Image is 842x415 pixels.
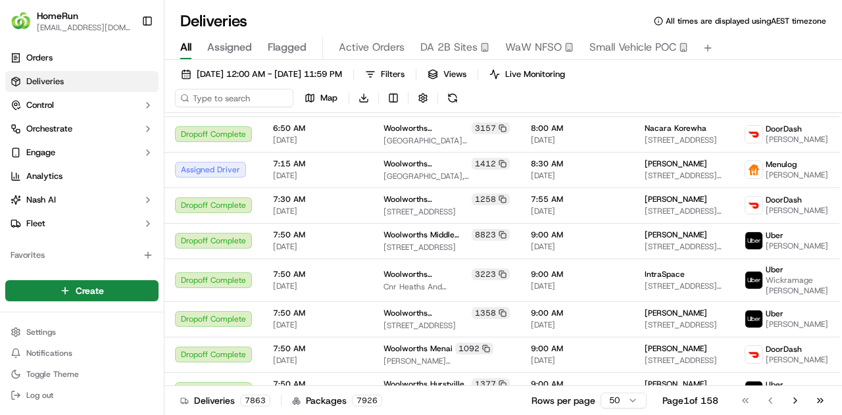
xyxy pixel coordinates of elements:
[273,343,362,354] span: 7:50 AM
[8,289,106,312] a: 📗Knowledge Base
[37,9,78,22] button: HomeRun
[472,193,510,205] div: 1258
[766,264,783,275] span: Uber
[472,268,510,280] div: 3223
[531,269,624,280] span: 9:00 AM
[420,39,478,55] span: DA 2B Sites
[299,89,343,107] button: Map
[5,365,159,383] button: Toggle Theme
[116,239,143,250] span: [DATE]
[766,308,783,319] span: Uber
[766,241,828,251] span: [PERSON_NAME]
[505,39,562,55] span: WaW NFSO
[766,319,828,330] span: [PERSON_NAME]
[645,170,724,181] span: [STREET_ADDRESS][PERSON_NAME]
[532,394,595,407] p: Rows per page
[384,320,510,331] span: [STREET_ADDRESS]
[384,207,510,217] span: [STREET_ADDRESS]
[766,124,802,134] span: DoorDash
[240,395,270,406] div: 7863
[273,269,362,280] span: 7:50 AM
[175,65,348,84] button: [DATE] 12:00 AM - [DATE] 11:59 PM
[455,343,493,354] div: 1092
[766,354,828,365] span: [PERSON_NAME]
[745,310,762,328] img: uber-new-logo.jpeg
[5,386,159,404] button: Log out
[352,395,382,406] div: 7926
[472,158,510,170] div: 1412
[531,343,624,354] span: 9:00 AM
[139,204,166,214] span: [DATE]
[131,318,159,328] span: Pylon
[645,123,706,134] span: Nacara Korewha
[124,294,211,307] span: API Documentation
[273,123,362,134] span: 6:50 AM
[384,242,510,253] span: [STREET_ADDRESS]
[531,194,624,205] span: 7:55 AM
[28,126,51,149] img: 8016278978528_b943e370aa5ada12b00a_72.png
[11,11,32,32] img: HomeRun
[745,272,762,289] img: uber-new-logo.jpeg
[111,295,122,306] div: 💻
[320,92,337,104] span: Map
[273,281,362,291] span: [DATE]
[5,189,159,210] button: Nash AI
[472,122,510,134] div: 3157
[384,343,453,354] span: Woolworths Menai
[384,123,469,134] span: Woolworths [PERSON_NAME] Metro
[745,381,762,399] img: uber-new-logo.jpeg
[645,206,724,216] span: [STREET_ADDRESS][PERSON_NAME]
[5,5,136,37] button: HomeRunHomeRun[EMAIL_ADDRESS][DOMAIN_NAME]
[26,348,72,358] span: Notifications
[273,135,362,145] span: [DATE]
[175,89,293,107] input: Type to search
[224,130,239,145] button: Start new chat
[26,327,56,337] span: Settings
[41,204,130,214] span: [PERSON_NAME] Deep
[106,289,216,312] a: 💻API Documentation
[26,218,45,230] span: Fleet
[13,295,24,306] div: 📗
[26,240,37,251] img: 1736555255976-a54dd68f-1ca7-489b-9aae-adbdc363a1c4
[745,346,762,363] img: doordash_logo_v2.png
[766,159,797,170] span: Menulog
[93,317,159,328] a: Powered byPylon
[26,294,101,307] span: Knowledge Base
[13,13,39,39] img: Nash
[5,213,159,234] button: Fleet
[26,194,56,206] span: Nash AI
[766,275,828,296] span: Wickramage [PERSON_NAME]
[5,323,159,341] button: Settings
[41,239,107,250] span: [PERSON_NAME]
[5,95,159,116] button: Control
[645,241,724,252] span: [STREET_ADDRESS][PERSON_NAME]
[339,39,405,55] span: Active Orders
[531,159,624,169] span: 8:30 AM
[384,159,469,169] span: Woolworths Eastgardens
[180,39,191,55] span: All
[645,320,724,330] span: [STREET_ADDRESS]
[745,232,762,249] img: uber-new-logo.jpeg
[766,134,828,145] span: [PERSON_NAME]
[180,394,270,407] div: Deliveries
[59,139,181,149] div: We're available if you need us!
[645,230,707,240] span: [PERSON_NAME]
[197,68,342,80] span: [DATE] 12:00 AM - [DATE] 11:59 PM
[472,307,510,319] div: 1358
[34,85,237,99] input: Got a question? Start typing here...
[745,197,762,214] img: doordash_logo_v2.png
[645,308,707,318] span: [PERSON_NAME]
[5,71,159,92] a: Deliveries
[531,281,624,291] span: [DATE]
[384,194,469,205] span: Woolworths Merrylands
[26,147,55,159] span: Engage
[359,65,410,84] button: Filters
[645,379,707,389] span: [PERSON_NAME]
[645,135,724,145] span: [STREET_ADDRESS]
[273,379,362,389] span: 7:50 AM
[766,205,828,216] span: [PERSON_NAME]
[273,194,362,205] span: 7:30 AM
[384,281,510,292] span: Cnr Heaths And [GEOGRAPHIC_DATA], [GEOGRAPHIC_DATA], [GEOGRAPHIC_DATA], [GEOGRAPHIC_DATA]
[531,230,624,240] span: 9:00 AM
